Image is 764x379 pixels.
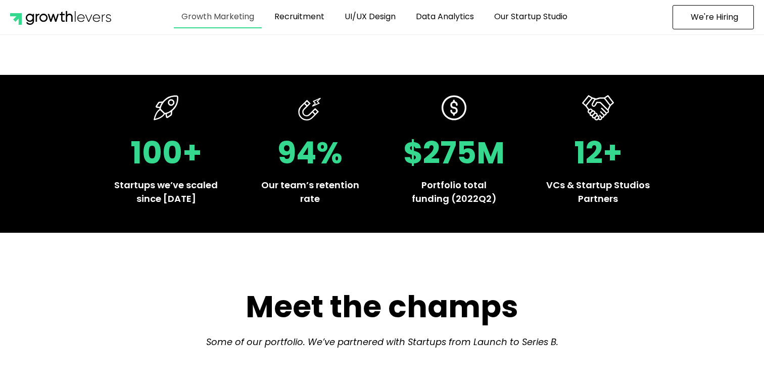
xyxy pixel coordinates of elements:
[134,335,630,349] p: Some of our portfolio. We’ve partnered with Startups from Launch to Series B.
[546,178,650,205] p: VCs & Startup Studios Partners
[487,5,575,28] a: Our Startup Studio
[402,178,506,205] p: Portfolio total funding (2022Q2)
[402,138,506,168] h2: $275M
[174,5,262,28] a: Growth Marketing
[337,5,403,28] a: UI/UX Design
[258,178,362,205] p: Our team’s retention rate
[691,13,738,21] span: We're Hiring
[134,288,630,325] h2: Meet the champs
[408,5,482,28] a: Data Analytics
[673,5,754,29] a: We're Hiring
[114,138,218,168] h2: 100+
[546,138,650,168] h2: 12+
[114,178,218,205] p: Startups we’ve scaled since [DATE]
[258,138,362,168] h2: 94%
[267,5,332,28] a: Recruitment
[122,5,628,28] nav: Menu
